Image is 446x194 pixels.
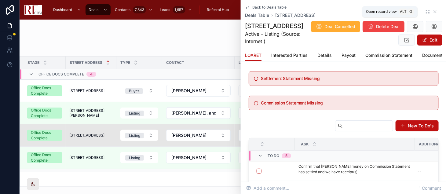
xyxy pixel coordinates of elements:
[245,12,269,18] a: Deals Table
[317,50,332,62] a: Details
[171,88,207,94] span: [PERSON_NAME]
[69,133,104,138] span: [STREET_ADDRESS]
[120,85,159,97] a: Select Button
[129,155,140,161] div: Listing
[69,88,104,93] span: [STREET_ADDRESS]
[238,107,320,119] a: Select Button
[120,130,159,141] a: Select Button
[157,4,195,15] a: Leads1,657
[171,155,207,161] span: [PERSON_NAME]
[419,185,441,191] span: 1 Comment
[365,50,412,62] a: Commission Statement
[53,7,72,12] span: Dashboard
[38,72,84,77] span: Office Docs Complete
[268,153,279,158] span: To Do
[207,7,229,12] span: Referral Hub
[120,152,158,163] button: Select Button
[120,130,158,141] button: Select Button
[166,152,231,163] button: Select Button
[69,155,113,160] a: [STREET_ADDRESS]
[31,108,58,119] div: Office Docs Complete
[69,108,113,118] a: [STREET_ADDRESS][PERSON_NAME]
[422,50,445,62] a: Documents
[160,7,170,12] span: Leads
[89,7,98,12] span: Deals
[173,6,185,13] div: 1,657
[166,60,184,65] span: Contact
[27,130,62,141] a: Office Docs Complete
[239,130,319,141] button: Select Button
[112,4,156,15] a: Contacts7,843
[120,152,159,163] a: Select Button
[239,107,319,119] button: Select Button
[129,88,139,94] div: Buyer
[408,9,413,14] span: O
[261,101,433,105] h5: Commission Statement Missing
[115,7,130,12] span: Contacts
[365,52,412,58] span: Commission Statement
[129,133,140,138] div: Listing
[311,21,360,32] button: Deal Cancelled
[166,107,231,119] button: Select Button
[298,164,411,175] p: Confirm that [PERSON_NAME] money on Commission Statement has settled and we have receipt(s).
[238,129,320,141] a: Select Button
[31,85,58,96] div: Office Docs Complete
[422,52,445,58] span: Documents
[120,85,158,96] button: Select Button
[70,60,102,65] span: Street Address
[246,185,289,191] span: Add a comment...
[166,152,231,164] a: Select Button
[317,52,332,58] span: Details
[376,24,400,30] span: Delete Deal
[299,142,309,147] span: Task
[90,72,93,77] div: 4
[27,60,39,65] span: Stage
[120,60,130,65] span: Type
[86,4,111,15] a: Deals
[133,6,146,13] div: 7,843
[245,52,261,58] span: LOARET
[50,4,84,15] a: Dashboard
[24,5,42,15] img: App logo
[363,21,404,32] button: Delete Deal
[166,130,231,141] button: Select Button
[171,132,207,138] span: [PERSON_NAME]
[400,9,407,14] span: Alt
[245,30,303,45] span: Active - Listing (Source: Internet )
[69,155,104,160] span: [STREET_ADDRESS]
[285,153,287,158] div: 5
[204,4,233,15] a: Referral Hub
[27,85,62,96] a: Office Docs Complete
[271,52,308,58] span: Interested Parties
[166,129,231,141] a: Select Button
[252,5,287,10] span: Back to Deals Table
[261,76,433,81] h5: Settlement Statement Missing
[271,50,308,62] a: Interested Parties
[47,3,422,16] div: scrollable content
[31,152,58,163] div: Office Docs Complete
[324,24,355,30] span: Deal Cancelled
[31,130,58,141] div: Office Docs Complete
[342,52,356,58] span: Payout
[69,133,113,138] a: [STREET_ADDRESS]
[27,108,62,119] a: Office Docs Complete
[239,60,267,65] span: Lead Tracker
[129,111,140,116] div: Listing
[166,85,231,97] button: Select Button
[238,152,320,164] a: Select Button
[239,152,319,163] button: Select Button
[417,35,442,46] button: Edit
[120,107,159,119] a: Select Button
[171,110,218,116] span: [PERSON_NAME]. and [PERSON_NAME]
[69,88,113,93] a: [STREET_ADDRESS]
[245,5,287,10] a: Back to Deals Table
[366,9,397,14] span: Open record view
[396,120,439,131] button: New To Do's
[275,12,316,18] a: [STREET_ADDRESS]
